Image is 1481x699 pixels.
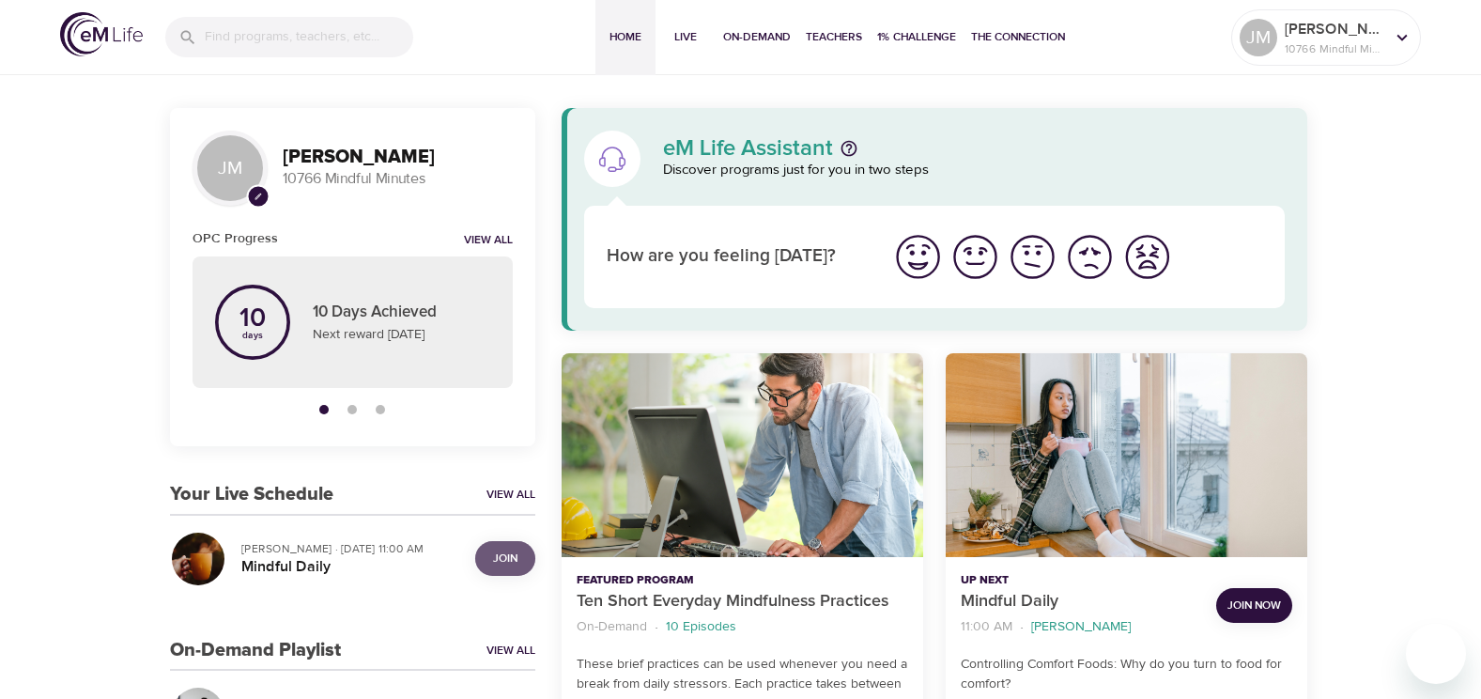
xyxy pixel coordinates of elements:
[170,640,341,661] h3: On-Demand Playlist
[60,12,143,56] img: logo
[663,27,708,47] span: Live
[946,353,1307,557] button: Mindful Daily
[947,228,1004,286] button: I'm feeling good
[283,147,513,168] h3: [PERSON_NAME]
[241,557,460,577] h5: Mindful Daily
[577,614,908,640] nav: breadcrumb
[493,549,517,568] span: Join
[486,487,535,503] a: View All
[1227,596,1281,615] span: Join Now
[205,17,413,57] input: Find programs, teachers, etc...
[313,325,490,345] p: Next reward [DATE]
[1285,40,1384,57] p: 10766 Mindful Minutes
[1031,617,1131,637] p: [PERSON_NAME]
[597,144,627,174] img: eM Life Assistant
[1121,231,1173,283] img: worst
[193,131,268,206] div: JM
[877,27,956,47] span: 1% Challenge
[961,589,1201,614] p: Mindful Daily
[170,484,333,505] h3: Your Live Schedule
[971,27,1065,47] span: The Connection
[892,231,944,283] img: great
[283,168,513,190] p: 10766 Mindful Minutes
[241,540,460,557] p: [PERSON_NAME] · [DATE] 11:00 AM
[239,305,266,332] p: 10
[239,332,266,339] p: days
[603,27,648,47] span: Home
[889,228,947,286] button: I'm feeling great
[655,614,658,640] li: ·
[949,231,1001,283] img: good
[1061,228,1118,286] button: I'm feeling bad
[464,233,513,249] a: View all notifications
[1064,231,1116,283] img: bad
[577,589,908,614] p: Ten Short Everyday Mindfulness Practices
[1285,18,1384,40] p: [PERSON_NAME]
[961,572,1201,589] p: Up Next
[313,301,490,325] p: 10 Days Achieved
[723,27,791,47] span: On-Demand
[961,617,1012,637] p: 11:00 AM
[475,541,535,576] button: Join
[577,617,647,637] p: On-Demand
[1020,614,1024,640] li: ·
[1240,19,1277,56] div: JM
[961,614,1201,640] nav: breadcrumb
[806,27,862,47] span: Teachers
[607,243,867,271] p: How are you feeling [DATE]?
[961,655,1292,694] p: Controlling Comfort Foods: Why do you turn to food for comfort?
[1007,231,1058,283] img: ok
[1406,624,1466,684] iframe: Button to launch messaging window
[663,160,1286,181] p: Discover programs just for you in two steps
[1216,588,1292,623] button: Join Now
[577,572,908,589] p: Featured Program
[1118,228,1176,286] button: I'm feeling worst
[666,617,736,637] p: 10 Episodes
[562,353,923,557] button: Ten Short Everyday Mindfulness Practices
[486,643,535,659] a: View All
[193,228,278,249] h6: OPC Progress
[663,137,833,160] p: eM Life Assistant
[1004,228,1061,286] button: I'm feeling ok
